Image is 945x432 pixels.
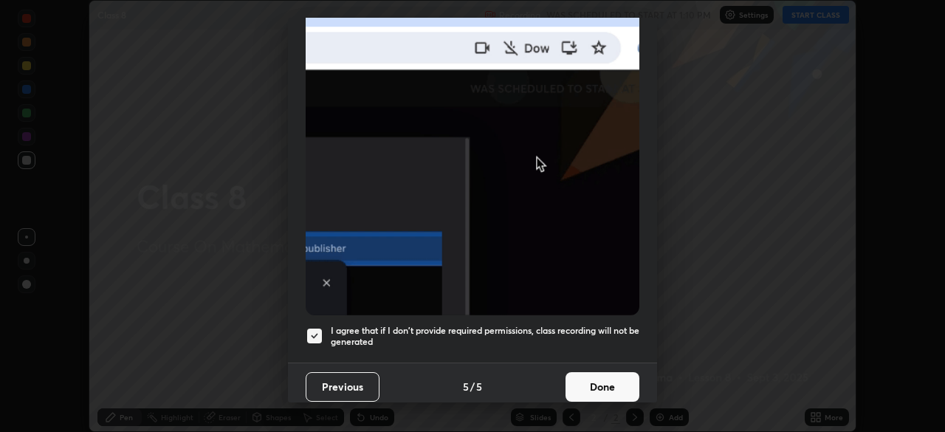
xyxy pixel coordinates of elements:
[566,372,639,402] button: Done
[476,379,482,394] h4: 5
[463,379,469,394] h4: 5
[306,372,379,402] button: Previous
[470,379,475,394] h4: /
[331,325,639,348] h5: I agree that if I don't provide required permissions, class recording will not be generated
